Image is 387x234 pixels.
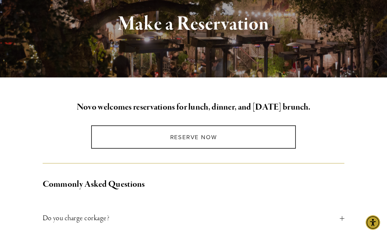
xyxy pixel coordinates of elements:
h2: Commonly Asked Questions [43,178,345,191]
span: Do you charge corkage? [43,212,340,224]
button: Do you charge corkage? [43,202,345,234]
div: Accessibility Menu [366,215,380,230]
a: Reserve Now [91,125,296,149]
h2: Novo welcomes reservations for lunch, dinner, and [DATE] brunch. [43,100,345,114]
strong: Make a Reservation [118,11,269,36]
